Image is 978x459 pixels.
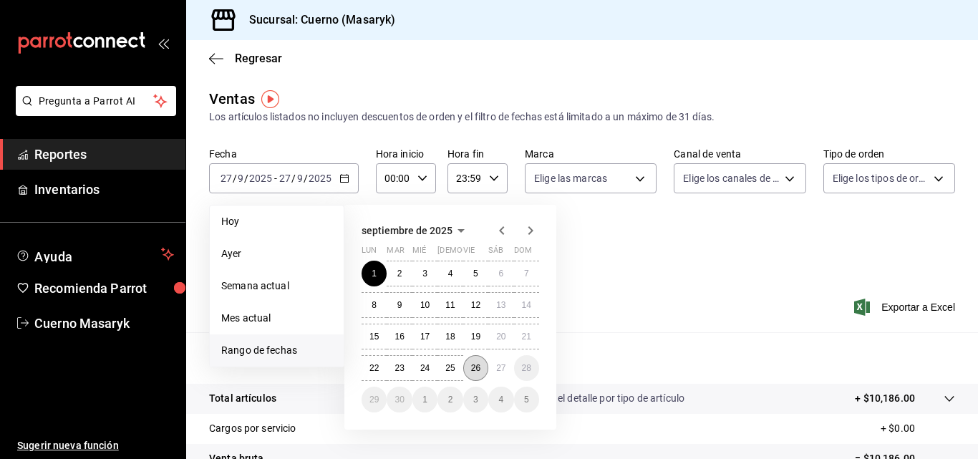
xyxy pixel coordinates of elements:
[362,355,387,381] button: 22 de septiembre de 2025
[274,173,277,184] span: -
[397,269,402,279] abbr: 2 de septiembre de 2025
[412,246,426,261] abbr: miércoles
[412,292,437,318] button: 10 de septiembre de 2025
[412,324,437,349] button: 17 de septiembre de 2025
[261,90,279,108] img: Tooltip marker
[471,332,480,342] abbr: 19 de septiembre de 2025
[471,300,480,310] abbr: 12 de septiembre de 2025
[522,363,531,373] abbr: 28 de septiembre de 2025
[514,246,532,261] abbr: domingo
[369,332,379,342] abbr: 15 de septiembre de 2025
[855,391,915,406] p: + $10,186.00
[376,149,436,159] label: Hora inicio
[387,292,412,318] button: 9 de septiembre de 2025
[304,173,308,184] span: /
[498,269,503,279] abbr: 6 de septiembre de 2025
[220,173,233,184] input: --
[514,324,539,349] button: 21 de septiembre de 2025
[514,387,539,412] button: 5 de octubre de 2025
[34,180,174,199] span: Inventarios
[412,355,437,381] button: 24 de septiembre de 2025
[296,173,304,184] input: --
[524,269,529,279] abbr: 7 de septiembre de 2025
[420,363,430,373] abbr: 24 de septiembre de 2025
[488,387,513,412] button: 4 de octubre de 2025
[498,395,503,405] abbr: 4 de octubre de 2025
[387,355,412,381] button: 23 de septiembre de 2025
[221,214,332,229] span: Hoy
[448,395,453,405] abbr: 2 de octubre de 2025
[881,421,955,436] p: + $0.00
[10,104,176,119] a: Pregunta a Parrot AI
[473,269,478,279] abbr: 5 de septiembre de 2025
[522,332,531,342] abbr: 21 de septiembre de 2025
[420,332,430,342] abbr: 17 de septiembre de 2025
[221,246,332,261] span: Ayer
[387,261,412,286] button: 2 de septiembre de 2025
[445,332,455,342] abbr: 18 de septiembre de 2025
[471,363,480,373] abbr: 26 de septiembre de 2025
[514,292,539,318] button: 14 de septiembre de 2025
[463,246,475,261] abbr: viernes
[437,387,463,412] button: 2 de octubre de 2025
[463,261,488,286] button: 5 de septiembre de 2025
[209,391,276,406] p: Total artículos
[488,261,513,286] button: 6 de septiembre de 2025
[394,363,404,373] abbr: 23 de septiembre de 2025
[496,332,505,342] abbr: 20 de septiembre de 2025
[394,395,404,405] abbr: 30 de septiembre de 2025
[488,355,513,381] button: 27 de septiembre de 2025
[857,299,955,316] button: Exportar a Excel
[420,300,430,310] abbr: 10 de septiembre de 2025
[387,246,404,261] abbr: martes
[447,149,508,159] label: Hora fin
[463,387,488,412] button: 3 de octubre de 2025
[496,300,505,310] abbr: 13 de septiembre de 2025
[248,173,273,184] input: ----
[488,246,503,261] abbr: sábado
[412,261,437,286] button: 3 de septiembre de 2025
[412,387,437,412] button: 1 de octubre de 2025
[39,94,154,109] span: Pregunta a Parrot AI
[362,292,387,318] button: 8 de septiembre de 2025
[674,149,805,159] label: Canal de venta
[362,261,387,286] button: 1 de septiembre de 2025
[437,324,463,349] button: 18 de septiembre de 2025
[522,300,531,310] abbr: 14 de septiembre de 2025
[362,225,452,236] span: septiembre de 2025
[34,145,174,164] span: Reportes
[445,363,455,373] abbr: 25 de septiembre de 2025
[514,355,539,381] button: 28 de septiembre de 2025
[362,246,377,261] abbr: lunes
[437,355,463,381] button: 25 de septiembre de 2025
[488,324,513,349] button: 20 de septiembre de 2025
[534,171,607,185] span: Elige las marcas
[209,88,255,110] div: Ventas
[514,261,539,286] button: 7 de septiembre de 2025
[308,173,332,184] input: ----
[244,173,248,184] span: /
[209,421,296,436] p: Cargos por servicio
[397,300,402,310] abbr: 9 de septiembre de 2025
[221,311,332,326] span: Mes actual
[437,246,522,261] abbr: jueves
[488,292,513,318] button: 13 de septiembre de 2025
[437,261,463,286] button: 4 de septiembre de 2025
[525,149,657,159] label: Marca
[34,314,174,333] span: Cuerno Masaryk
[16,86,176,116] button: Pregunta a Parrot AI
[34,279,174,298] span: Recomienda Parrot
[372,269,377,279] abbr: 1 de septiembre de 2025
[823,149,955,159] label: Tipo de orden
[524,395,529,405] abbr: 5 de octubre de 2025
[34,246,155,263] span: Ayuda
[394,332,404,342] abbr: 16 de septiembre de 2025
[279,173,291,184] input: --
[17,438,174,453] span: Sugerir nueva función
[463,324,488,349] button: 19 de septiembre de 2025
[387,387,412,412] button: 30 de septiembre de 2025
[209,52,282,65] button: Regresar
[291,173,296,184] span: /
